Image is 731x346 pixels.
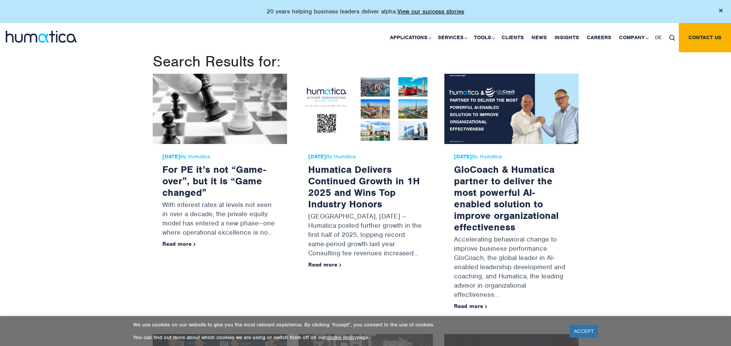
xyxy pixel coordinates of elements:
a: Company [615,23,651,52]
strong: [DATE] [308,153,326,160]
img: For PE it’s not “Game-over”, but it is “Game changed” [153,74,287,144]
img: GloCoach & Humatica partner to deliver the most powerful AI-enabled solution to improve organizat... [444,74,579,144]
span: By Humatica [162,154,277,160]
a: Read more [454,303,487,310]
a: Read more [308,261,342,268]
span: DE [655,34,662,41]
a: GloCoach & Humatica partner to deliver the most powerful AI-enabled solution to improve organizat... [454,163,559,233]
a: ACCEPT [570,325,598,338]
a: Read more [162,240,196,247]
h1: Search Results for: [153,52,579,71]
img: logo [6,31,77,43]
strong: [DATE] [162,153,180,160]
p: 20 years helping business leaders deliver alpha. [267,8,464,15]
a: DE [651,23,665,52]
a: Services [434,23,470,52]
a: Contact us [679,23,731,52]
span: By Humatica [308,154,423,160]
strong: [DATE] [454,153,472,160]
img: arrowicon [193,243,196,246]
p: With interest rates at levels not seen in over a decade, the private equity model has entered a n... [162,198,277,241]
a: News [528,23,551,52]
p: We use cookies on our website to give you the most relevant experience. By clicking “Accept”, you... [133,321,560,328]
a: Applications [386,23,434,52]
a: Tools [470,23,498,52]
a: Insights [551,23,583,52]
p: Accelerating behavioral change to improve business performance GloCoach, the global leader in AI-... [454,233,569,303]
span: By Humatica [454,154,569,160]
p: [GEOGRAPHIC_DATA], [DATE] – Humatica posted further growth in the first half of 2025, topping rec... [308,210,423,262]
img: search_icon [669,35,675,41]
a: Careers [583,23,615,52]
a: cookie policy [326,334,357,341]
a: Clients [498,23,528,52]
p: You can find out more about which cookies we are using or switch them off on our page. [133,334,560,341]
a: View our success stories [397,8,464,15]
a: For PE it’s not “Game-over”, but it is “Game changed” [162,163,266,199]
img: Humatica Delivers Continued Growth in 1H 2025 and Wins Top Industry Honors [299,74,433,144]
img: arrowicon [485,305,487,308]
a: Humatica Delivers Continued Growth in 1H 2025 and Wins Top Industry Honors [308,163,420,210]
img: arrowicon [339,263,342,267]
